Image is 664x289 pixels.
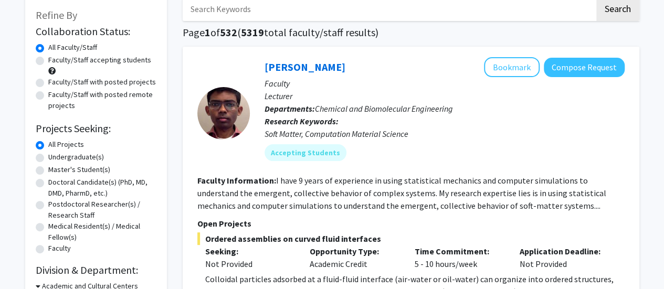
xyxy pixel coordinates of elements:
button: Compose Request to John Edison [544,58,625,77]
label: All Projects [48,139,84,150]
button: Add John Edison to Bookmarks [484,57,540,77]
label: Doctoral Candidate(s) (PhD, MD, DMD, PharmD, etc.) [48,177,156,199]
a: [PERSON_NAME] [265,60,345,73]
p: Time Commitment: [415,245,504,258]
label: Faculty/Staff accepting students [48,55,151,66]
label: Postdoctoral Researcher(s) / Research Staff [48,199,156,221]
p: Seeking: [205,245,294,258]
div: Not Provided [205,258,294,270]
label: Medical Resident(s) / Medical Fellow(s) [48,221,156,243]
label: Faculty/Staff with posted projects [48,77,156,88]
span: Ordered assemblies on curved fluid interfaces [197,232,625,245]
p: Faculty [265,77,625,90]
h2: Collaboration Status: [36,25,156,38]
h2: Division & Department: [36,264,156,276]
div: Soft Matter, Computation Material Science [265,127,625,140]
div: Not Provided [512,245,617,270]
h1: Page of ( total faculty/staff results) [183,26,639,39]
p: Lecturer [265,90,625,102]
label: Master's Student(s) [48,164,110,175]
b: Departments: [265,103,315,114]
label: Undergraduate(s) [48,152,104,163]
p: Application Deadline: [520,245,609,258]
h2: Projects Seeking: [36,122,156,135]
span: 1 [205,26,210,39]
div: Academic Credit [302,245,407,270]
span: 5319 [241,26,264,39]
div: 5 - 10 hours/week [407,245,512,270]
label: Faculty/Staff with posted remote projects [48,89,156,111]
p: Opportunity Type: [310,245,399,258]
b: Research Keywords: [265,116,339,126]
span: Refine By [36,8,77,22]
b: Faculty Information: [197,175,276,186]
label: All Faculty/Staff [48,42,97,53]
label: Faculty [48,243,71,254]
span: 532 [220,26,237,39]
p: Open Projects [197,217,625,230]
span: Chemical and Biomolecular Engineering [315,103,453,114]
fg-read-more: I have 9 years of experience in using statistical mechanics and computer simulations to understan... [197,175,606,211]
mat-chip: Accepting Students [265,144,346,161]
iframe: Chat [8,242,45,281]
